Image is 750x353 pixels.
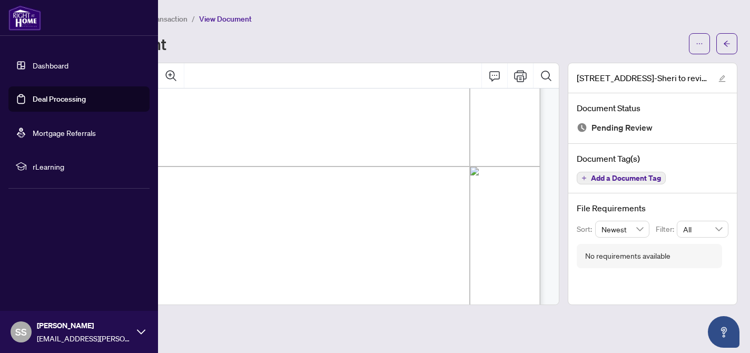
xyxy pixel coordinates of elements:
a: Mortgage Referrals [33,128,96,138]
p: Sort: [577,223,595,235]
span: rLearning [33,161,142,172]
span: [EMAIL_ADDRESS][PERSON_NAME][DOMAIN_NAME] [37,332,132,344]
span: SS [15,325,27,339]
a: Dashboard [33,61,68,70]
h4: File Requirements [577,202,728,214]
span: edit [718,75,726,82]
span: arrow-left [723,40,731,47]
button: Open asap [708,316,739,348]
span: View Transaction [131,14,187,24]
img: logo [8,5,41,31]
span: [STREET_ADDRESS]-Sheri to review.pdf [577,72,708,84]
button: Add a Document Tag [577,172,666,184]
p: Filter: [656,223,677,235]
span: View Document [199,14,252,24]
div: No requirements available [585,250,670,262]
span: plus [581,175,587,181]
span: ellipsis [696,40,703,47]
span: All [683,221,722,237]
span: Newest [601,221,644,237]
span: Pending Review [591,121,653,135]
h4: Document Status [577,102,728,114]
img: Document Status [577,122,587,133]
span: Add a Document Tag [591,174,661,182]
span: [PERSON_NAME] [37,320,132,331]
li: / [192,13,195,25]
h4: Document Tag(s) [577,152,728,165]
a: Deal Processing [33,94,86,104]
